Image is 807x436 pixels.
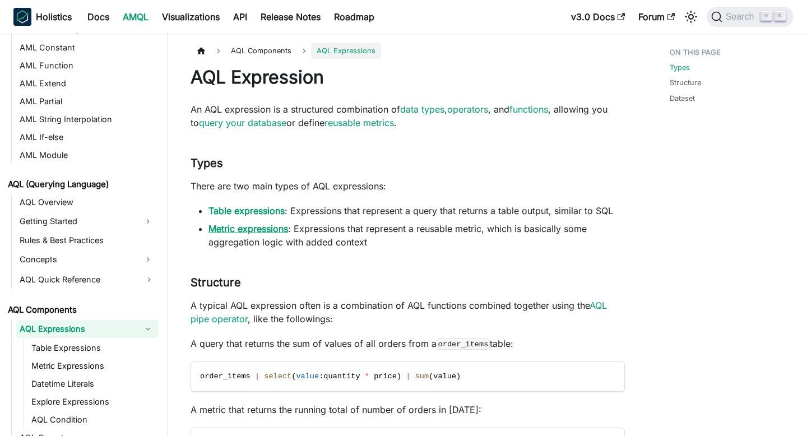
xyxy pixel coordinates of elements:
a: Rules & Best Practices [16,233,158,248]
a: Table expressions [208,205,285,216]
p: A query that returns the sum of values of all orders from a table: [191,337,625,350]
a: Docs [81,8,116,26]
button: Switch between dark and light mode (currently light mode) [682,8,700,26]
a: AQL Condition [28,412,158,428]
a: Roadmap [327,8,381,26]
code: order_items [437,338,490,350]
a: AML String Interpolation [16,112,158,127]
a: Table Expressions [28,340,158,356]
span: ) [397,372,401,381]
span: ( [429,372,433,381]
span: : [319,372,323,381]
b: Holistics [36,10,72,24]
a: Structure [670,77,701,88]
li: : Expressions that represent a reusable metric, which is basically some aggregation logic with ad... [208,222,625,249]
span: ) [456,372,461,381]
a: Forum [632,8,681,26]
span: sum [415,372,429,381]
a: Home page [191,43,212,59]
span: value [433,372,456,381]
h1: AQL Expression [191,66,625,89]
kbd: K [774,11,786,21]
h3: Structure [191,276,625,290]
a: Explore Expressions [28,394,158,410]
li: : Expressions that represent a query that returns a table output, similar to SQL [208,204,625,217]
a: AML Extend [16,76,158,91]
a: reusable metrics [324,117,394,128]
button: Collapse sidebar category 'AQL Expressions' [138,320,158,338]
a: API [226,8,254,26]
a: Visualizations [155,8,226,26]
a: data types [400,104,444,115]
a: Concepts [16,251,138,268]
a: AQL (Querying Language) [4,177,158,192]
span: quantity [323,372,360,381]
a: AML Module [16,147,158,163]
a: Dataset [670,93,695,104]
p: There are two main types of AQL expressions: [191,179,625,193]
a: AQL Components [4,302,158,318]
img: Holistics [13,8,31,26]
a: v3.0 Docs [564,8,632,26]
a: AML If-else [16,129,158,145]
span: Search [722,12,761,22]
a: AQL Quick Reference [16,271,158,289]
a: Datetime Literals [28,376,158,392]
a: Metric Expressions [28,358,158,374]
span: | [255,372,259,381]
a: AML Function [16,58,158,73]
a: AQL Expressions [16,320,138,338]
p: An AQL expression is a structured combination of , , and , allowing you to or define . [191,103,625,129]
a: AMQL [116,8,155,26]
span: value [296,372,319,381]
span: | [406,372,410,381]
a: operators [447,104,488,115]
p: A typical AQL expression often is a combination of AQL functions combined together using the , li... [191,299,625,326]
a: HolisticsHolistics [13,8,72,26]
span: select [264,372,291,381]
span: ( [291,372,296,381]
h3: Types [191,156,625,170]
p: A metric that returns the running total of number of orders in [DATE]: [191,403,625,416]
span: AQL Expressions [311,43,381,59]
button: Expand sidebar category 'Getting Started' [138,212,158,230]
a: Release Notes [254,8,327,26]
kbd: ⌘ [760,11,772,21]
span: order_items [200,372,251,381]
a: Getting Started [16,212,138,230]
span: AQL Components [225,43,297,59]
a: functions [509,104,548,115]
span: price [374,372,397,381]
a: AML Constant [16,40,158,55]
a: Metric expressions [208,223,288,234]
a: Types [670,62,690,73]
a: AQL Overview [16,194,158,210]
button: Search (Command+K) [707,7,794,27]
button: Expand sidebar category 'Concepts' [138,251,158,268]
nav: Breadcrumbs [191,43,625,59]
a: query your database [199,117,286,128]
a: AML Partial [16,94,158,109]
